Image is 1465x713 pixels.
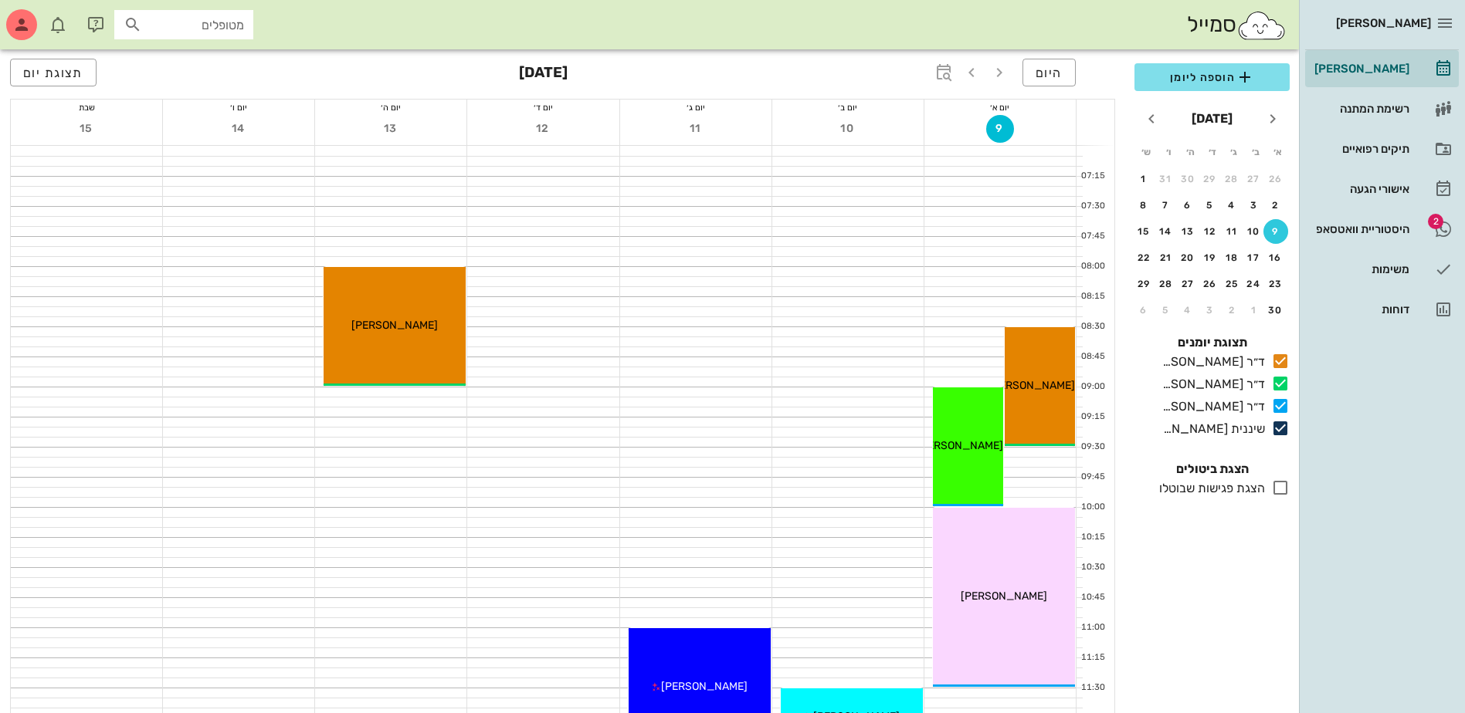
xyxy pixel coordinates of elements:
div: יום א׳ [924,100,1076,115]
button: 3 [1198,298,1223,323]
div: 27 [1175,279,1200,289]
div: 08:00 [1077,260,1108,273]
span: 14 [225,122,253,135]
div: ד״ר [PERSON_NAME] [1156,353,1265,371]
div: 14 [1154,226,1178,237]
div: 20 [1175,252,1200,263]
button: 26 [1263,167,1288,191]
div: 28 [1154,279,1178,289]
span: 11 [682,122,710,135]
button: 21 [1154,245,1178,270]
div: 24 [1242,279,1267,289]
span: [PERSON_NAME] [1336,16,1431,30]
div: 6 [1131,305,1156,316]
div: 1 [1242,305,1267,316]
button: 9 [986,115,1014,143]
div: הצגת פגישות שבוטלו [1153,479,1265,498]
span: [PERSON_NAME] [351,319,438,332]
a: [PERSON_NAME] [1305,50,1459,87]
span: תצוגת יום [23,66,83,80]
th: ש׳ [1136,139,1156,165]
button: 18 [1219,245,1244,270]
div: 4 [1219,200,1244,211]
div: 29 [1131,279,1156,289]
a: רשימת המתנה [1305,90,1459,127]
div: 4 [1175,305,1200,316]
button: 5 [1198,193,1223,218]
button: 13 [1175,219,1200,244]
div: 09:15 [1077,411,1108,424]
span: [PERSON_NAME] [917,439,1003,452]
th: ו׳ [1158,139,1178,165]
div: 8 [1131,200,1156,211]
span: תג [1428,214,1443,229]
span: היום [1036,66,1063,80]
div: 2 [1263,200,1288,211]
div: 30 [1263,305,1288,316]
button: 12 [530,115,558,143]
button: [DATE] [1185,103,1239,134]
div: 1 [1131,174,1156,184]
h4: תצוגת יומנים [1134,333,1290,352]
div: שבת [11,100,162,115]
div: 3 [1242,200,1267,211]
div: 25 [1219,279,1244,289]
div: 11:00 [1077,621,1108,634]
div: 08:30 [1077,320,1108,333]
div: 18 [1219,252,1244,263]
button: 27 [1242,167,1267,191]
th: ג׳ [1224,139,1244,165]
div: 6 [1175,200,1200,211]
div: 22 [1131,252,1156,263]
div: 21 [1154,252,1178,263]
a: דוחות [1305,291,1459,328]
button: 30 [1263,298,1288,323]
button: הוספה ליומן [1134,63,1290,91]
div: 09:00 [1077,380,1108,394]
div: 10 [1242,226,1267,237]
div: 26 [1263,174,1288,184]
div: דוחות [1311,303,1409,316]
span: 15 [73,122,100,135]
div: אישורי הגעה [1311,183,1409,195]
button: 25 [1219,272,1244,296]
button: חודש שעבר [1259,105,1287,133]
button: 6 [1175,193,1200,218]
div: 11:15 [1077,651,1108,664]
button: 11 [1219,219,1244,244]
button: 11 [682,115,710,143]
h4: הצגת ביטולים [1134,460,1290,478]
button: 28 [1154,272,1178,296]
span: 13 [377,122,405,135]
div: 10:45 [1077,591,1108,604]
div: 09:45 [1077,471,1108,484]
div: 15 [1131,226,1156,237]
button: 1 [1131,167,1156,191]
div: 5 [1154,305,1178,316]
button: חודש הבא [1138,105,1165,133]
h3: [DATE] [519,59,568,90]
button: 30 [1175,167,1200,191]
div: 28 [1219,174,1244,184]
div: 11:30 [1077,681,1108,694]
div: 07:15 [1077,170,1108,183]
button: 13 [377,115,405,143]
div: 31 [1154,174,1178,184]
button: היום [1022,59,1076,86]
div: 17 [1242,252,1267,263]
button: 7 [1154,193,1178,218]
th: ב׳ [1246,139,1266,165]
div: 13 [1175,226,1200,237]
div: ד״ר [PERSON_NAME] [1156,397,1265,416]
button: 31 [1154,167,1178,191]
div: 07:45 [1077,230,1108,243]
div: יום ד׳ [467,100,619,115]
button: 20 [1175,245,1200,270]
button: 2 [1219,298,1244,323]
button: 17 [1242,245,1267,270]
img: SmileCloud logo [1236,10,1287,41]
button: 1 [1242,298,1267,323]
span: הוספה ליומן [1147,68,1277,86]
th: ה׳ [1180,139,1200,165]
div: 12 [1198,226,1223,237]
